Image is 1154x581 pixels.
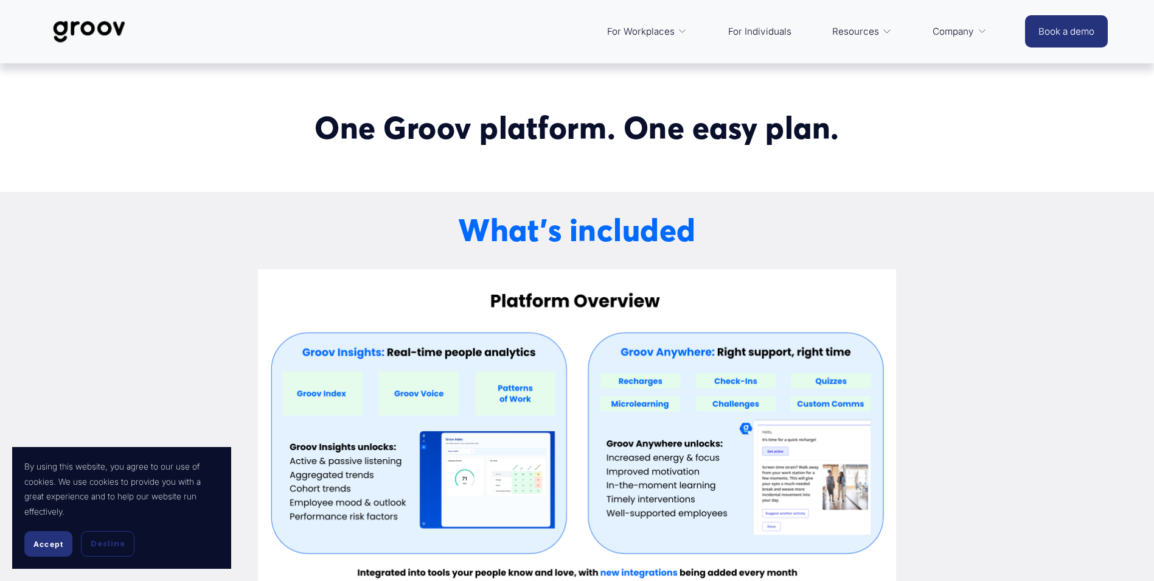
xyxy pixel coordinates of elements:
a: folder dropdown [926,17,993,46]
button: Accept [24,531,72,557]
img: Groov | Workplace Science Platform | Unlock Performance | Drive Results [46,12,132,52]
span: For Workplaces [607,23,675,40]
span: Decline [91,538,125,549]
a: For Individuals [722,17,798,46]
p: By using this website, you agree to our use of cookies. We use cookies to provide you with a grea... [24,459,219,519]
span: Accept [33,540,63,549]
h2: One Groov platform. One easy plan. [152,109,1003,146]
button: Decline [81,531,134,557]
span: Resources [832,23,879,40]
strong: What’s included [458,211,696,249]
section: Cookie banner [12,447,231,569]
a: folder dropdown [601,17,693,46]
a: Book a demo [1025,15,1108,48]
a: folder dropdown [826,17,898,46]
span: Company [933,23,974,40]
